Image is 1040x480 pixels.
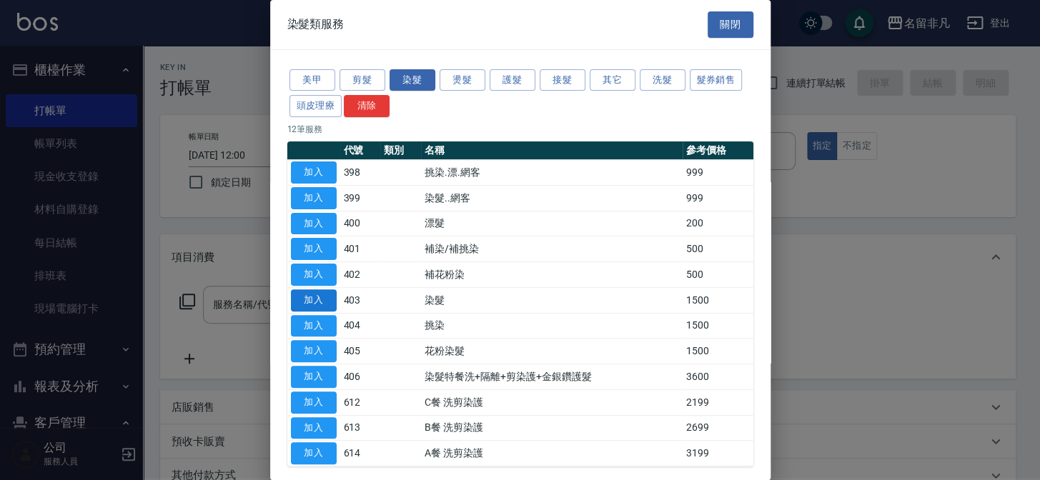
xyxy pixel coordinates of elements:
[340,389,381,415] td: 612
[590,69,635,91] button: 其它
[421,262,682,288] td: 補花粉染
[291,442,337,464] button: 加入
[340,415,381,441] td: 613
[421,287,682,313] td: 染髮
[421,160,682,186] td: 挑染.漂.網客
[340,211,381,236] td: 400
[340,262,381,288] td: 402
[291,238,337,260] button: 加入
[287,123,753,136] p: 12 筆服務
[291,161,337,184] button: 加入
[340,441,381,466] td: 614
[421,339,682,364] td: 花粉染髮
[291,417,337,439] button: 加入
[683,441,753,466] td: 3199
[291,187,337,209] button: 加入
[340,287,381,313] td: 403
[291,213,337,235] button: 加入
[289,95,342,117] button: 頭皮理療
[390,69,435,91] button: 染髮
[708,11,753,38] button: 關閉
[421,415,682,441] td: B餐 洗剪染護
[690,69,743,91] button: 髮券銷售
[421,236,682,262] td: 補染/補挑染
[291,264,337,286] button: 加入
[421,185,682,211] td: 染髮..網客
[380,141,421,160] th: 類別
[421,141,682,160] th: 名稱
[291,391,337,414] button: 加入
[683,287,753,313] td: 1500
[421,441,682,466] td: A餐 洗剪染護
[340,141,381,160] th: 代號
[344,95,390,117] button: 清除
[683,389,753,415] td: 2199
[683,313,753,339] td: 1500
[340,313,381,339] td: 404
[683,160,753,186] td: 999
[683,236,753,262] td: 500
[683,211,753,236] td: 200
[340,236,381,262] td: 401
[421,211,682,236] td: 漂髮
[683,364,753,390] td: 3600
[340,185,381,211] td: 399
[287,17,345,31] span: 染髮類服務
[640,69,685,91] button: 洗髮
[490,69,535,91] button: 護髮
[683,339,753,364] td: 1500
[421,364,682,390] td: 染髮特餐洗+隔離+剪染護+金銀鑽護髮
[340,364,381,390] td: 406
[440,69,485,91] button: 燙髮
[683,185,753,211] td: 999
[289,69,335,91] button: 美甲
[340,339,381,364] td: 405
[421,313,682,339] td: 挑染
[340,69,385,91] button: 剪髮
[421,389,682,415] td: C餐 洗剪染護
[683,141,753,160] th: 參考價格
[683,415,753,441] td: 2699
[291,340,337,362] button: 加入
[540,69,585,91] button: 接髮
[291,315,337,337] button: 加入
[683,262,753,288] td: 500
[291,366,337,388] button: 加入
[340,160,381,186] td: 398
[291,289,337,311] button: 加入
